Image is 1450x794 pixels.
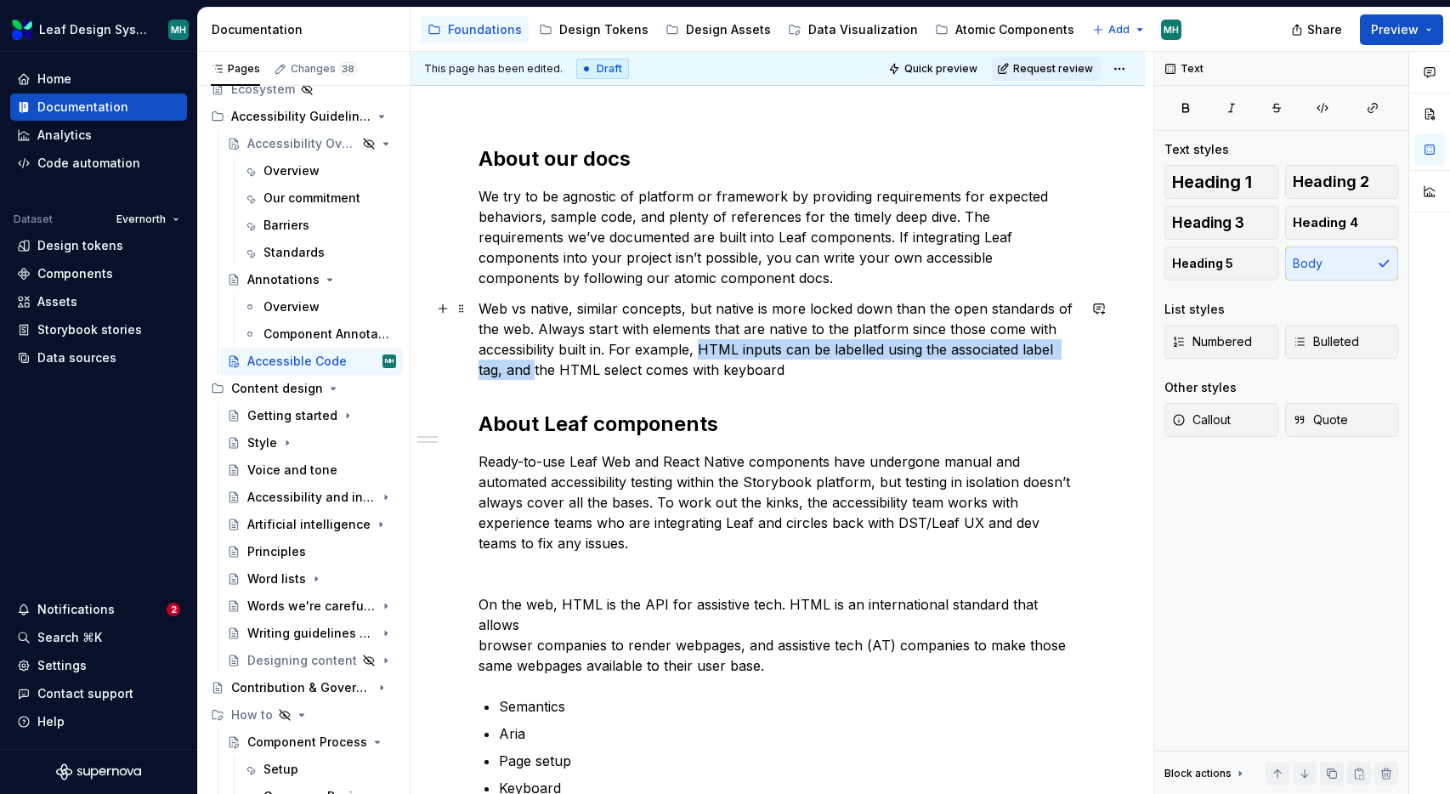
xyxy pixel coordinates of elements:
[10,150,187,177] a: Code automation
[37,321,142,338] div: Storybook stories
[236,293,403,320] a: Overview
[37,99,128,116] div: Documentation
[247,489,376,506] div: Accessibility and inclusion
[236,756,403,783] a: Setup
[231,81,295,98] div: Ecosystem
[37,265,113,282] div: Components
[263,162,320,179] div: Overview
[37,601,115,618] div: Notifications
[231,108,371,125] div: Accessibility Guidelines
[1164,762,1247,785] div: Block actions
[220,593,403,620] a: Words we're careful with
[421,13,1084,47] div: Page tree
[37,349,116,366] div: Data sources
[37,657,87,674] div: Settings
[883,57,985,81] button: Quick preview
[247,407,337,424] div: Getting started
[1360,14,1443,45] button: Preview
[479,594,1077,676] p: On the web, HTML is the API for assistive tech. HTML is an international standard that allows bro...
[1172,411,1231,428] span: Callout
[211,62,260,76] div: Pages
[263,298,320,315] div: Overview
[659,16,778,43] a: Design Assets
[247,462,337,479] div: Voice and tone
[928,16,1081,43] a: Atomic Components
[14,213,53,226] div: Dataset
[1293,333,1359,350] span: Bulleted
[231,679,371,696] div: Contribution & Governance
[37,713,65,730] div: Help
[10,680,187,707] button: Contact support
[1371,21,1419,38] span: Preview
[247,734,367,751] div: Component Process
[37,237,123,254] div: Design tokens
[263,217,309,234] div: Barriers
[236,157,403,184] a: Overview
[263,761,298,778] div: Setup
[220,484,403,511] a: Accessibility and inclusion
[220,266,403,293] a: Annotations
[220,348,403,375] a: Accessible CodeMH
[247,543,306,560] div: Principles
[56,763,141,780] a: Supernova Logo
[1087,18,1151,42] button: Add
[12,20,32,40] img: 6e787e26-f4c0-4230-8924-624fe4a2d214.png
[10,94,187,121] a: Documentation
[212,21,403,38] div: Documentation
[10,652,187,679] a: Settings
[247,598,376,615] div: Words we're careful with
[10,288,187,315] a: Assets
[10,596,187,623] button: Notifications2
[220,647,403,674] a: Designing content
[479,145,1077,173] h2: About our docs
[1172,214,1244,231] span: Heading 3
[10,624,187,651] button: Search ⌘K
[479,298,1077,380] p: Web vs native, similar concepts, but native is more locked down than the open standards of the we...
[1172,255,1233,272] span: Heading 5
[220,538,403,565] a: Principles
[37,685,133,702] div: Contact support
[10,260,187,287] a: Components
[247,353,347,370] div: Accessible Code
[231,706,273,723] div: How to
[808,21,918,38] div: Data Visualization
[1293,214,1358,231] span: Heading 4
[247,434,277,451] div: Style
[576,59,629,79] div: Draft
[1164,767,1232,780] div: Block actions
[263,326,393,343] div: Component Annotations
[1293,173,1369,190] span: Heading 2
[1285,403,1399,437] button: Quote
[263,190,360,207] div: Our commitment
[479,411,1077,438] h2: About Leaf components
[3,11,194,48] button: Leaf Design SystemMH
[220,729,403,756] a: Component Process
[904,62,977,76] span: Quick preview
[37,71,71,88] div: Home
[220,130,403,157] a: Accessibility Overview
[37,629,102,646] div: Search ⌘K
[1164,165,1278,199] button: Heading 1
[204,375,403,402] div: Content design
[448,21,522,38] div: Foundations
[1164,206,1278,240] button: Heading 3
[1293,411,1348,428] span: Quote
[1013,62,1093,76] span: Request review
[220,620,403,647] a: Writing guidelines by channel
[1164,23,1179,37] div: MH
[39,21,148,38] div: Leaf Design System
[1164,247,1278,281] button: Heading 5
[167,603,180,616] span: 2
[10,65,187,93] a: Home
[499,723,1077,744] p: Aria
[220,565,403,593] a: Word lists
[37,127,92,144] div: Analytics
[116,213,166,226] span: Evernorth
[10,344,187,371] a: Data sources
[247,625,376,642] div: Writing guidelines by channel
[1285,325,1399,359] button: Bulleted
[339,62,357,76] span: 38
[204,701,403,729] div: How to
[1164,141,1229,158] div: Text styles
[479,186,1077,288] p: We try to be agnostic of platform or framework by providing requirements for expected behaviors, ...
